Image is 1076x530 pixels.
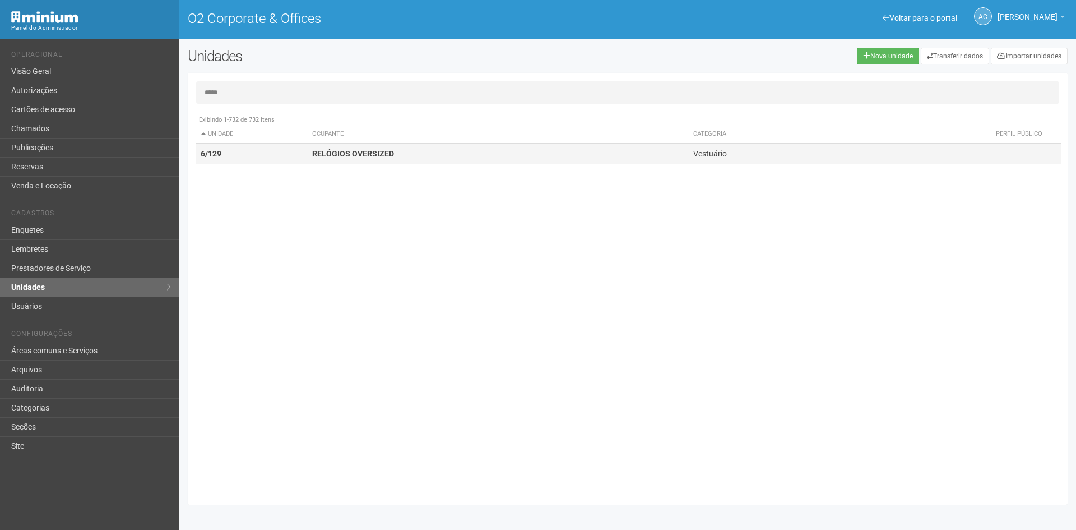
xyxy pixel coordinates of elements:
th: Ocupante: activate to sort column ascending [308,125,689,144]
a: Transferir dados [921,48,989,64]
a: Nova unidade [857,48,919,64]
th: Perfil público: activate to sort column ascending [977,125,1061,144]
h2: Unidades [188,48,545,64]
strong: 6/129 [201,149,221,158]
h1: O2 Corporate & Offices [188,11,619,26]
div: Painel do Administrador [11,23,171,33]
a: Voltar para o portal [883,13,957,22]
td: Vestuário [689,144,977,164]
li: Operacional [11,50,171,62]
strong: RELÓGIOS OVERSIZED [312,149,394,158]
li: Cadastros [11,209,171,221]
a: [PERSON_NAME] [998,14,1065,23]
img: Minium [11,11,78,23]
th: Categoria: activate to sort column ascending [689,125,977,144]
div: Exibindo 1-732 de 732 itens [196,115,1061,125]
span: Ana Carla de Carvalho Silva [998,2,1058,21]
li: Configurações [11,330,171,342]
a: AC [974,7,992,25]
a: Importar unidades [991,48,1068,64]
th: Unidade: activate to sort column descending [196,125,308,144]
